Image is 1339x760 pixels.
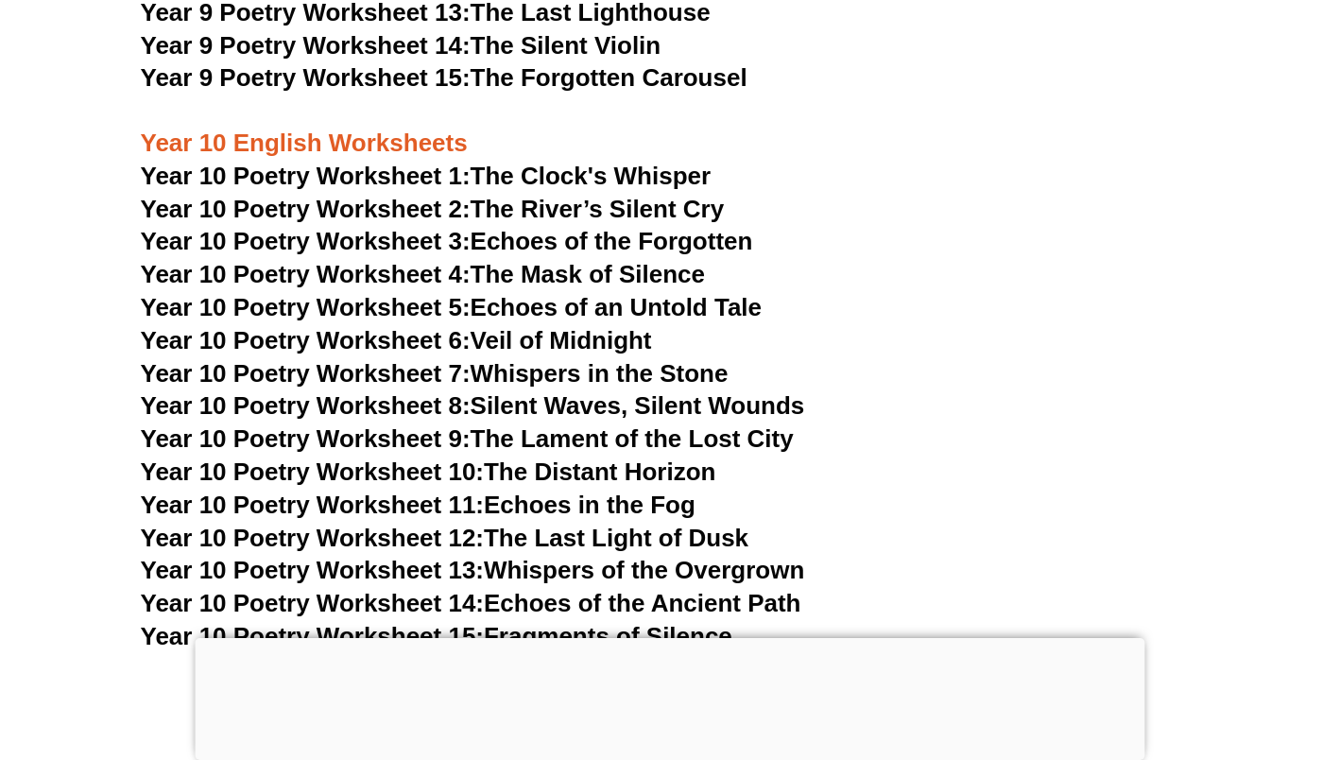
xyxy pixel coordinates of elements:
[141,391,471,420] span: Year 10 Poetry Worksheet 8:
[141,589,485,617] span: Year 10 Poetry Worksheet 14:
[141,195,471,223] span: Year 10 Poetry Worksheet 2:
[141,524,485,552] span: Year 10 Poetry Worksheet 12:
[141,63,471,92] span: Year 9 Poetry Worksheet 15:
[141,326,652,354] a: Year 10 Poetry Worksheet 6:Veil of Midnight
[141,293,763,321] a: Year 10 Poetry Worksheet 5:Echoes of an Untold Tale
[141,491,485,519] span: Year 10 Poetry Worksheet 11:
[141,31,471,60] span: Year 9 Poetry Worksheet 14:
[141,458,716,486] a: Year 10 Poetry Worksheet 10:The Distant Horizon
[141,293,471,321] span: Year 10 Poetry Worksheet 5:
[141,589,801,617] a: Year 10 Poetry Worksheet 14:Echoes of the Ancient Path
[141,95,1199,160] h3: Year 10 English Worksheets
[141,260,705,288] a: Year 10 Poetry Worksheet 4:The Mask of Silence
[141,359,471,388] span: Year 10 Poetry Worksheet 7:
[141,556,485,584] span: Year 10 Poetry Worksheet 13:
[195,638,1144,755] iframe: Advertisement
[141,260,471,288] span: Year 10 Poetry Worksheet 4:
[141,359,729,388] a: Year 10 Poetry Worksheet 7:Whispers in the Stone
[141,424,471,453] span: Year 10 Poetry Worksheet 9:
[141,63,747,92] a: Year 9 Poetry Worksheet 15:The Forgotten Carousel
[141,162,712,190] a: Year 10 Poetry Worksheet 1:The Clock's Whisper
[141,622,732,650] a: Year 10 Poetry Worksheet 15:Fragments of Silence
[141,326,471,354] span: Year 10 Poetry Worksheet 6:
[141,458,485,486] span: Year 10 Poetry Worksheet 10:
[141,391,805,420] a: Year 10 Poetry Worksheet 8:Silent Waves, Silent Wounds
[141,524,749,552] a: Year 10 Poetry Worksheet 12:The Last Light of Dusk
[141,227,753,255] a: Year 10 Poetry Worksheet 3:Echoes of the Forgotten
[141,31,661,60] a: Year 9 Poetry Worksheet 14:The Silent Violin
[141,162,471,190] span: Year 10 Poetry Worksheet 1:
[141,556,805,584] a: Year 10 Poetry Worksheet 13:Whispers of the Overgrown
[1024,546,1339,760] iframe: Chat Widget
[141,227,471,255] span: Year 10 Poetry Worksheet 3:
[141,195,725,223] a: Year 10 Poetry Worksheet 2:The River’s Silent Cry
[141,424,794,453] a: Year 10 Poetry Worksheet 9:The Lament of the Lost City
[141,622,485,650] span: Year 10 Poetry Worksheet 15:
[141,491,695,519] a: Year 10 Poetry Worksheet 11:Echoes in the Fog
